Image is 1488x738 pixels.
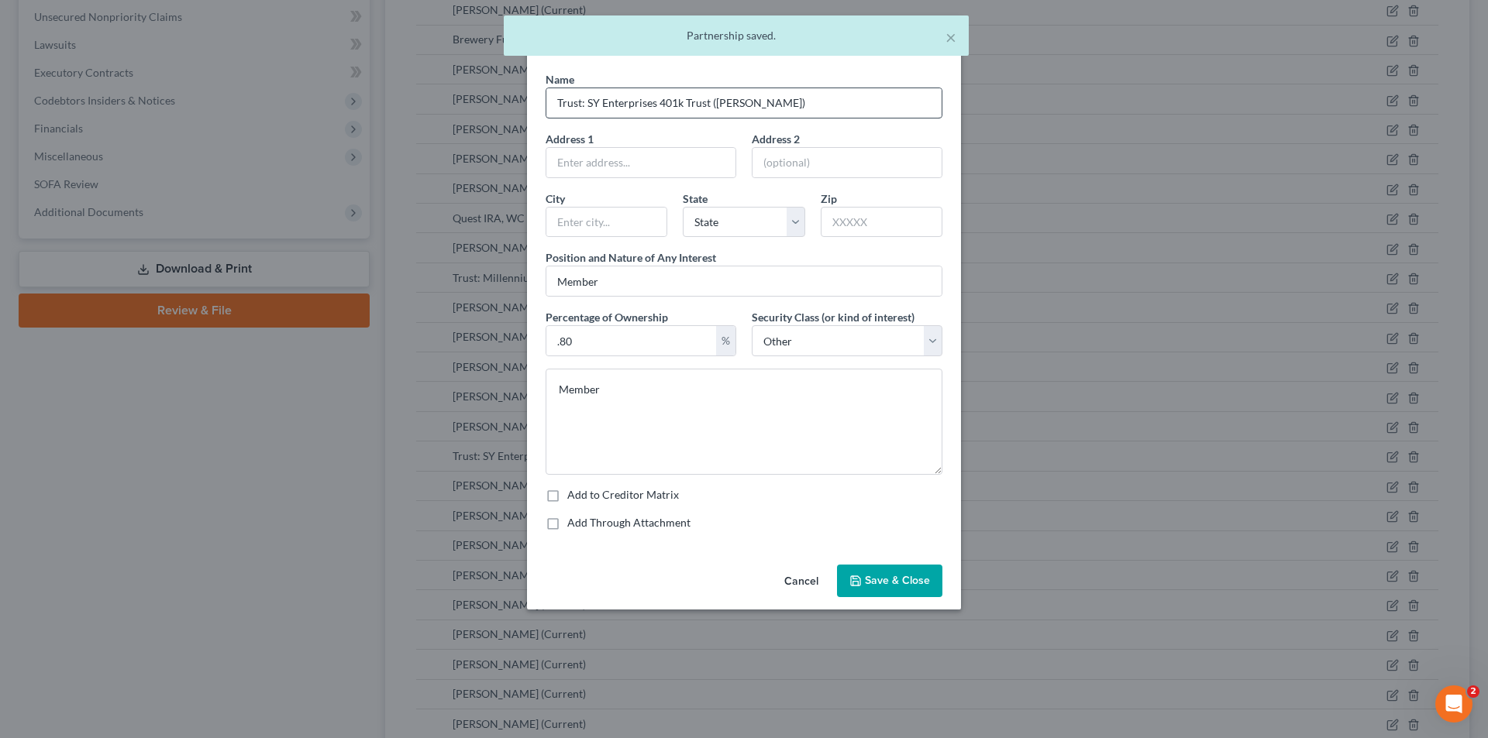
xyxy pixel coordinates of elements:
input: Enter city... [546,208,666,237]
label: Percentage of Ownership [546,309,668,325]
span: 2 [1467,685,1479,698]
label: Add to Creditor Matrix [567,487,679,503]
button: Cancel [772,566,831,597]
button: Save & Close [837,565,942,597]
label: Position and Nature of Any Interest [546,249,716,266]
button: × [945,28,956,46]
label: Name [546,71,574,88]
label: Add Through Attachment [567,515,691,530]
label: Address 2 [752,131,800,147]
input: -- [546,266,942,296]
input: Enter address... [546,148,735,177]
label: City [546,191,565,207]
label: Zip [821,191,837,207]
input: Enter name... [546,88,942,118]
input: (optional) [753,148,942,177]
div: Partnership saved. [516,28,956,43]
label: State [683,191,708,207]
input: 0.00 [546,326,716,355]
iframe: Intercom live chat [1435,685,1472,723]
label: Address 1 [546,131,594,147]
div: % [716,326,735,355]
input: XXXXX [821,207,942,238]
label: Security Class (or kind of interest) [752,309,914,325]
span: Save & Close [865,574,930,587]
